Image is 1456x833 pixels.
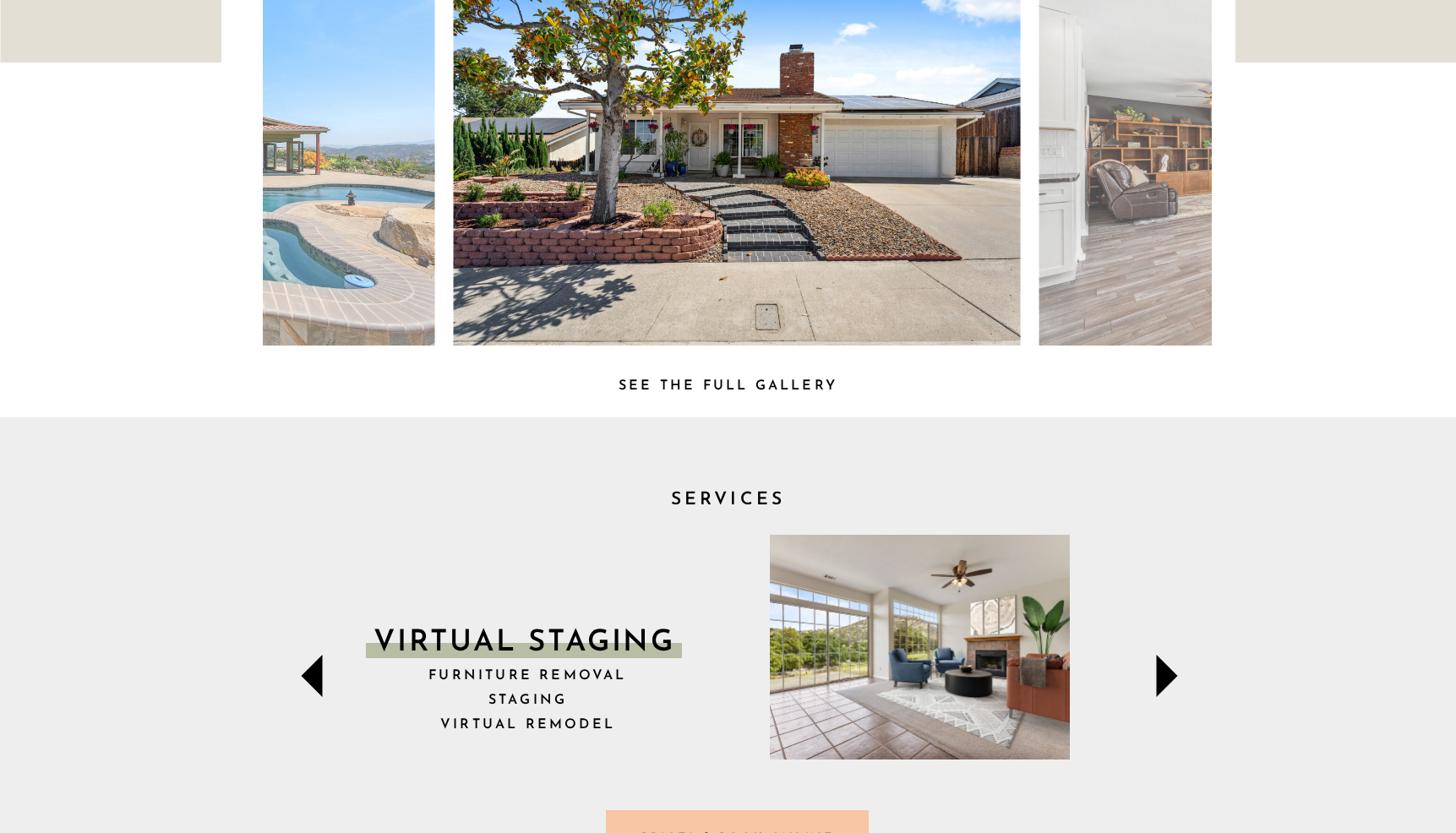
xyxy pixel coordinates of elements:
h3: furniture removal staging virtual remodel [412,664,644,739]
h2: SERVICES [629,484,828,504]
a: See the full Gallery [600,374,857,392]
p: VIRTUAL STAGING [372,622,678,664]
